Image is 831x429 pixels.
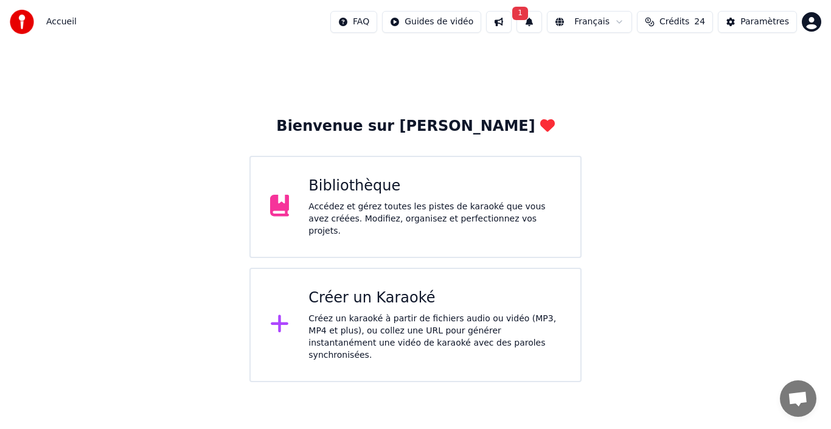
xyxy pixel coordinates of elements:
[512,7,528,20] span: 1
[308,176,561,196] div: Bibliothèque
[718,11,797,33] button: Paramètres
[740,16,789,28] div: Paramètres
[659,16,689,28] span: Crédits
[46,16,77,28] nav: breadcrumb
[308,313,561,361] div: Créez un karaoké à partir de fichiers audio ou vidéo (MP3, MP4 et plus), ou collez une URL pour g...
[637,11,713,33] button: Crédits24
[308,201,561,237] div: Accédez et gérez toutes les pistes de karaoké que vous avez créées. Modifiez, organisez et perfec...
[276,117,554,136] div: Bienvenue sur [PERSON_NAME]
[516,11,542,33] button: 1
[10,10,34,34] img: youka
[308,288,561,308] div: Créer un Karaoké
[330,11,377,33] button: FAQ
[780,380,816,417] a: Ouvrir le chat
[382,11,481,33] button: Guides de vidéo
[694,16,705,28] span: 24
[46,16,77,28] span: Accueil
